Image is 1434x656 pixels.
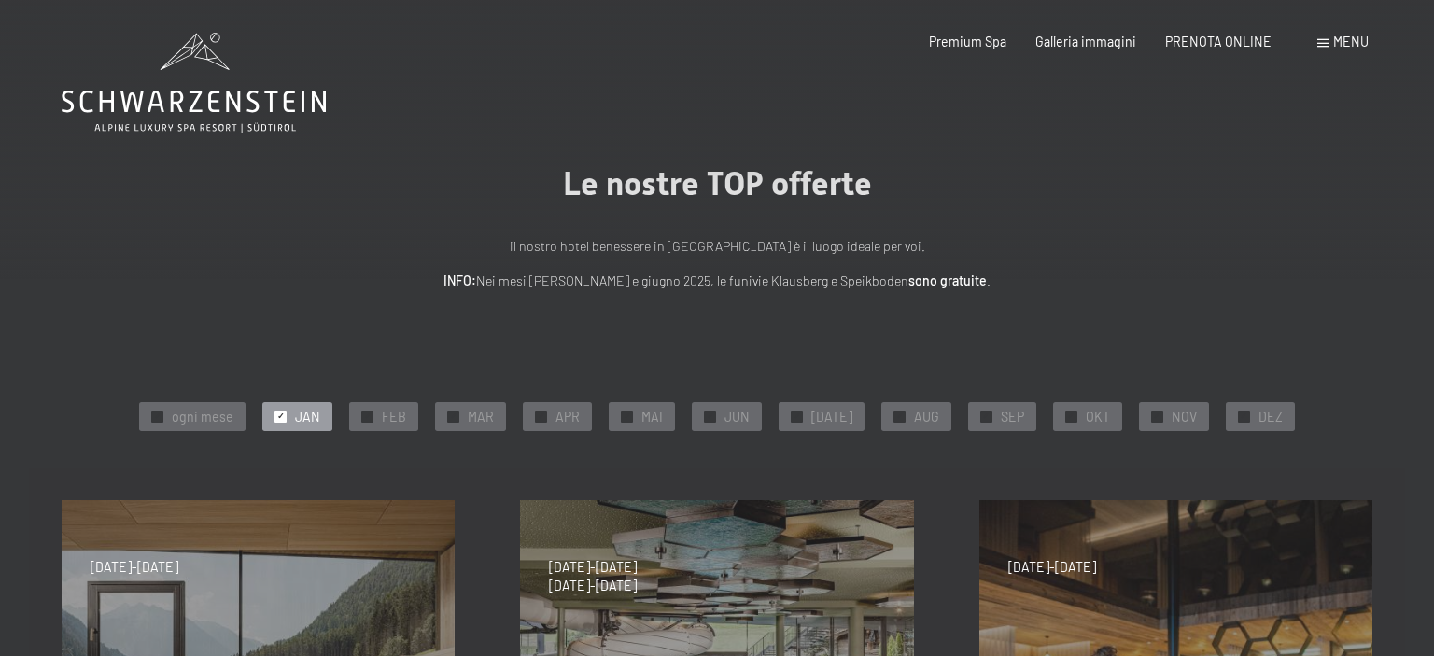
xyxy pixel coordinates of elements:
span: DEZ [1258,408,1283,426]
a: PRENOTA ONLINE [1165,34,1272,49]
span: ✓ [1240,411,1247,422]
a: Galleria immagini [1035,34,1136,49]
span: MAR [468,408,494,426]
span: [DATE]-[DATE] [549,577,637,595]
span: ✓ [982,411,990,422]
span: JAN [295,408,320,426]
a: Premium Spa [929,34,1006,49]
span: MAI [641,408,663,426]
span: APR [555,408,580,426]
span: OKT [1086,408,1110,426]
strong: INFO: [443,272,476,288]
span: ✓ [1153,411,1160,422]
span: Menu [1333,34,1369,49]
span: ✓ [277,411,285,422]
span: [DATE]-[DATE] [549,558,637,577]
span: SEP [1001,408,1024,426]
span: ✓ [154,411,162,422]
span: ✓ [624,411,631,422]
span: ✓ [794,411,801,422]
span: [DATE]-[DATE] [1008,558,1096,577]
span: AUG [914,408,939,426]
span: ✓ [450,411,457,422]
span: ogni mese [172,408,233,426]
span: [DATE] [811,408,852,426]
span: ✓ [896,411,904,422]
span: ✓ [538,411,545,422]
strong: sono gratuite [908,272,987,288]
span: ✓ [707,411,714,422]
span: [DATE]-[DATE] [91,558,178,577]
span: JUN [724,408,750,426]
span: Le nostre TOP offerte [563,164,872,202]
p: Il nostro hotel benessere in [GEOGRAPHIC_DATA] è il luogo ideale per voi. [306,236,1128,258]
span: ✓ [364,411,372,422]
span: NOV [1172,408,1197,426]
span: FEB [382,408,406,426]
p: Nei mesi [PERSON_NAME] e giugno 2025, le funivie Klausberg e Speikboden . [306,271,1128,292]
span: ✓ [1067,411,1075,422]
